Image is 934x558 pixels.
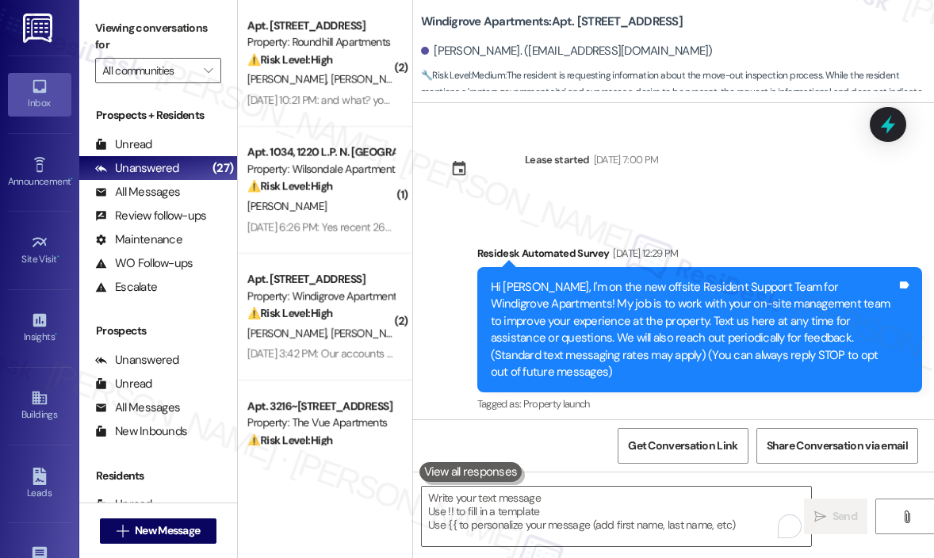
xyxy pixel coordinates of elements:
div: All Messages [95,184,180,201]
a: Site Visit • [8,229,71,272]
span: New Message [135,522,200,539]
div: Residents [79,468,237,484]
span: [PERSON_NAME] [331,72,411,86]
div: [DATE] 10:21 PM: and what? you just sent her name [PERSON_NAME]. lol she's on the lease [247,93,656,107]
div: Review follow-ups [95,208,206,224]
button: Send [804,499,867,534]
i:  [117,525,128,537]
span: [PERSON_NAME] [331,326,411,340]
div: Unread [95,136,152,153]
b: Windigrove Apartments: Apt. [STREET_ADDRESS] [421,13,683,30]
div: Unread [95,376,152,392]
div: Tagged as: [477,392,922,415]
strong: ⚠️ Risk Level: High [247,179,333,193]
i:  [901,510,913,523]
div: WO Follow-ups [95,255,193,272]
button: Get Conversation Link [618,428,748,464]
strong: ⚠️ Risk Level: High [247,52,333,67]
span: • [71,174,73,185]
label: Viewing conversations for [95,16,221,58]
a: Insights • [8,307,71,350]
div: [DATE] 12:29 PM [609,245,678,262]
div: Hi [PERSON_NAME], I'm on the new offsite Resident Support Team for Windigrove Apartments! My job ... [491,279,897,381]
div: Unanswered [95,160,179,177]
div: [PERSON_NAME]. ([EMAIL_ADDRESS][DOMAIN_NAME]) [421,43,713,59]
span: [PERSON_NAME] [247,326,331,340]
div: All Messages [95,399,180,416]
button: Share Conversation via email [756,428,918,464]
div: Maintenance [95,231,182,248]
span: Share Conversation via email [767,438,908,454]
span: • [55,329,57,340]
span: Send [833,508,857,525]
strong: 🔧 Risk Level: Medium [421,69,505,82]
span: Property launch [523,397,590,411]
strong: ⚠️ Risk Level: High [247,306,333,320]
i:  [814,510,826,523]
button: New Message [100,518,217,544]
div: New Inbounds [95,423,187,440]
div: Apt. [STREET_ADDRESS] [247,271,394,288]
div: [DATE] 3:42 PM: Our accounts are sufficiently funded and there wouldn't be any issues with the fu... [247,346,744,361]
strong: ⚠️ Risk Level: High [247,433,333,447]
span: : The resident is requesting information about the move-out inspection process. While the residen... [421,67,934,136]
div: [DATE] 7:00 PM [590,151,659,168]
span: Get Conversation Link [628,438,737,454]
a: Buildings [8,384,71,427]
div: Unread [95,496,152,513]
div: Prospects + Residents [79,107,237,124]
a: Leads [8,463,71,506]
input: All communities [102,58,196,83]
span: [PERSON_NAME] [247,72,331,86]
div: Prospects [79,323,237,339]
div: Unanswered [95,352,179,369]
div: Property: Wilsondale Apartments [247,161,394,178]
div: [DATE] 6:26 PM: Yes recent 26$ fee [247,220,408,234]
span: • [57,251,59,262]
div: Property: The Vue Apartments [247,415,394,431]
div: Escalate [95,279,157,296]
textarea: To enrich screen reader interactions, please activate Accessibility in Grammarly extension settings [422,487,811,546]
div: Apt. [STREET_ADDRESS] [247,17,394,34]
span: [PERSON_NAME] [247,199,327,213]
div: Residesk Automated Survey [477,245,922,267]
div: (27) [209,156,237,181]
img: ResiDesk Logo [23,13,56,43]
a: Inbox [8,73,71,116]
div: Apt. 3216~[STREET_ADDRESS] [247,398,394,415]
div: Property: Roundhill Apartments [247,34,394,51]
div: Property: Windigrove Apartments [247,288,394,304]
i:  [204,64,212,77]
div: Apt. 1034, 1220 L.P. N. [GEOGRAPHIC_DATA] [247,144,394,161]
div: Lease started [525,151,590,168]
